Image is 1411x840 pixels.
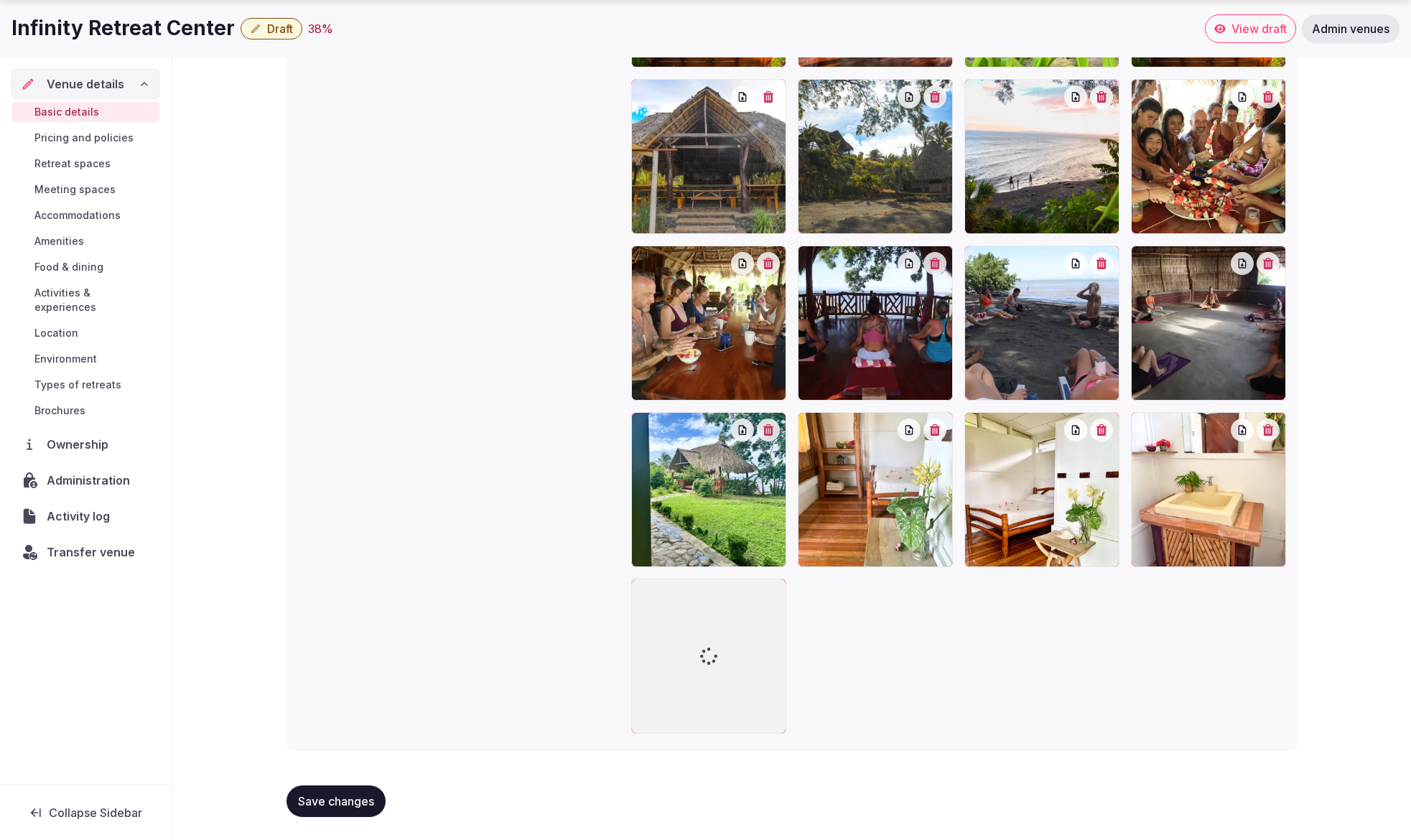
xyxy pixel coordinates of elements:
a: Basic details [11,102,159,122]
span: Basic details [34,105,99,119]
a: Administration [11,465,159,495]
a: Location [11,323,159,343]
span: Ownership [47,436,114,453]
a: View draft [1205,14,1296,43]
span: Types of retreats [34,378,121,392]
div: Copy of IMG_5535.JPG [631,246,786,401]
a: Environment [11,349,159,369]
button: Transfer venue [11,537,159,567]
a: Activity log [11,501,159,531]
a: Accommodations [11,205,159,225]
div: Copy of IMG_5903.JPG [1131,246,1286,401]
span: Transfer venue [47,543,135,561]
span: Environment [34,352,97,366]
span: Food & dining [34,260,103,274]
a: Activities & experiences [11,283,159,317]
a: Food & dining [11,257,159,277]
div: Copy of DSC_1228.jpg [631,79,786,234]
button: Draft [241,18,302,39]
span: View draft [1231,22,1287,36]
div: Copy of IMG_5245.JPG [798,246,953,401]
div: Copy of IMG_5652.JPG [964,246,1119,401]
button: Collapse Sidebar [11,797,159,829]
div: IMG_5939_jpg.jpg [631,412,786,567]
a: Ownership [11,429,159,459]
button: Save changes [287,785,386,817]
div: Copy of IMG_5320.JPG [1131,79,1286,234]
span: Venue details [47,75,124,93]
span: Amenities [34,234,84,248]
span: Administration [47,472,136,489]
span: Accommodations [34,208,121,223]
span: Location [34,326,78,340]
span: Brochures [34,403,85,418]
span: Meeting spaces [34,182,116,197]
a: Meeting spaces [11,179,159,200]
a: Pricing and policies [11,128,159,148]
div: IMG_5920_jpg.jpg [964,412,1119,567]
a: Types of retreats [11,375,159,395]
button: 38% [308,20,333,37]
span: Pricing and policies [34,131,134,145]
div: IMG_5932.jpg [798,412,953,567]
span: Draft [267,22,293,36]
div: IMG_5909_jpg.jpg [1131,412,1286,567]
span: Activities & experiences [34,286,154,314]
a: Brochures [11,401,159,421]
span: Save changes [298,794,374,808]
div: 38 % [308,20,333,37]
a: Amenities [11,231,159,251]
h1: Infinity Retreat Center [11,14,235,42]
a: Retreat spaces [11,154,159,174]
span: Retreat spaces [34,157,111,171]
a: Admin venues [1302,14,1400,43]
span: Admin venues [1312,22,1389,36]
div: Copy of DSC_1381.jpg [964,79,1119,234]
span: Collapse Sidebar [49,806,142,820]
span: Activity log [47,508,116,525]
div: Copy of DSC_1332.jpg [798,79,953,234]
